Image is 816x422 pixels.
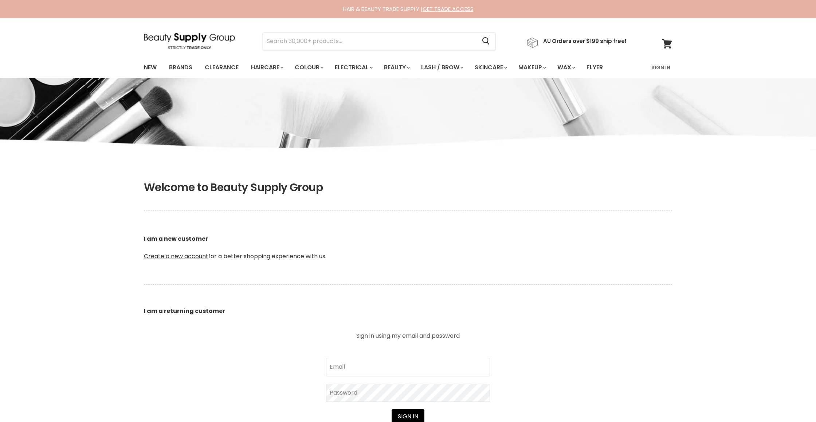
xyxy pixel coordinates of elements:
a: New [138,60,162,75]
a: Electrical [329,60,377,75]
a: Brands [164,60,198,75]
h1: Welcome to Beauty Supply Group [144,181,672,194]
input: Search [263,33,476,50]
a: Clearance [199,60,244,75]
b: I am a returning customer [144,307,225,315]
p: Sign in using my email and password [326,333,490,339]
ul: Main menu [138,57,628,78]
form: Product [263,32,496,50]
a: Skincare [469,60,511,75]
a: Flyer [581,60,608,75]
nav: Main [135,57,681,78]
a: Haircare [246,60,288,75]
div: HAIR & BEAUTY TRADE SUPPLY | [135,5,681,13]
b: I am a new customer [144,235,208,243]
a: Colour [289,60,328,75]
a: Create a new account [144,252,208,260]
a: Makeup [513,60,550,75]
p: for a better shopping experience with us. [144,217,672,278]
button: Search [476,33,495,50]
a: Beauty [378,60,414,75]
iframe: Gorgias live chat messenger [780,388,809,415]
a: Sign In [647,60,675,75]
a: GET TRADE ACCESS [423,5,474,13]
a: Lash / Brow [416,60,468,75]
a: Wax [552,60,580,75]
